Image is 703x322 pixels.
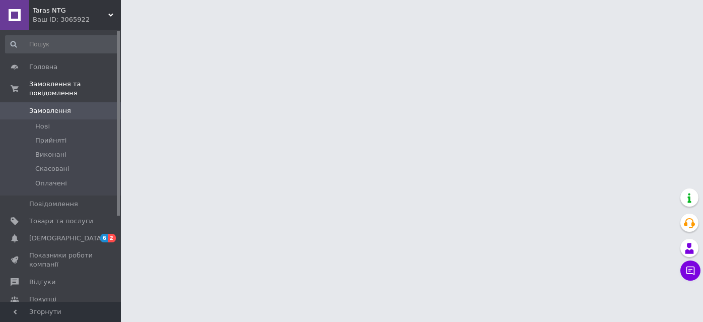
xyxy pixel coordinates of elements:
[108,234,116,242] span: 2
[29,62,57,72] span: Головна
[33,6,108,15] span: Taras NTG
[35,122,50,131] span: Нові
[5,35,119,53] input: Пошук
[29,80,121,98] span: Замовлення та повідомлення
[35,179,67,188] span: Оплачені
[100,234,108,242] span: 6
[33,15,121,24] div: Ваш ID: 3065922
[29,234,104,243] span: [DEMOGRAPHIC_DATA]
[680,261,700,281] button: Чат з покупцем
[35,136,66,145] span: Прийняті
[29,217,93,226] span: Товари та послуги
[29,106,71,115] span: Замовлення
[29,278,55,287] span: Відгуки
[29,200,78,209] span: Повідомлення
[29,251,93,269] span: Показники роботи компанії
[29,295,56,304] span: Покупці
[35,164,69,173] span: Скасовані
[35,150,66,159] span: Виконані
